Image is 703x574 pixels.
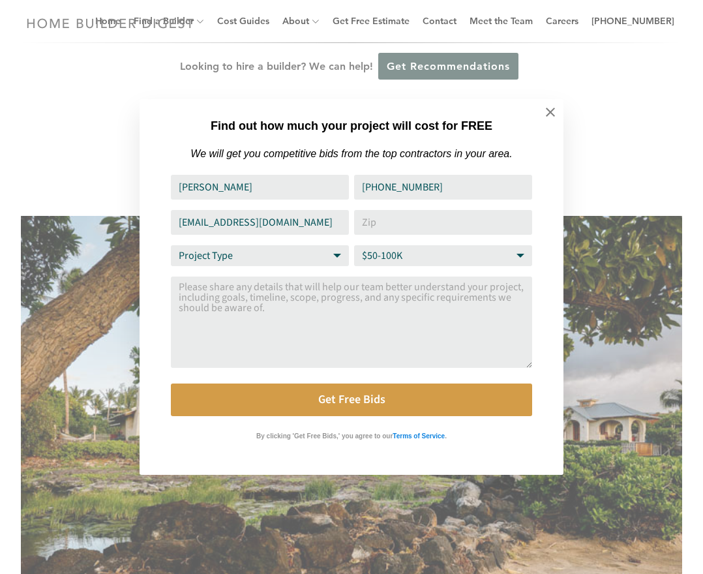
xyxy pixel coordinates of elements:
[190,148,512,159] em: We will get you competitive bids from the top contractors in your area.
[211,119,492,132] strong: Find out how much your project will cost for FREE
[393,429,445,440] a: Terms of Service
[256,432,393,440] strong: By clicking 'Get Free Bids,' you agree to our
[528,89,573,135] button: Close
[171,277,532,368] textarea: Comment or Message
[171,245,349,266] select: Project Type
[171,175,349,200] input: Name
[354,245,532,266] select: Budget Range
[354,175,532,200] input: Phone
[171,384,532,416] button: Get Free Bids
[354,210,532,235] input: Zip
[445,432,447,440] strong: .
[393,432,445,440] strong: Terms of Service
[171,210,349,235] input: Email Address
